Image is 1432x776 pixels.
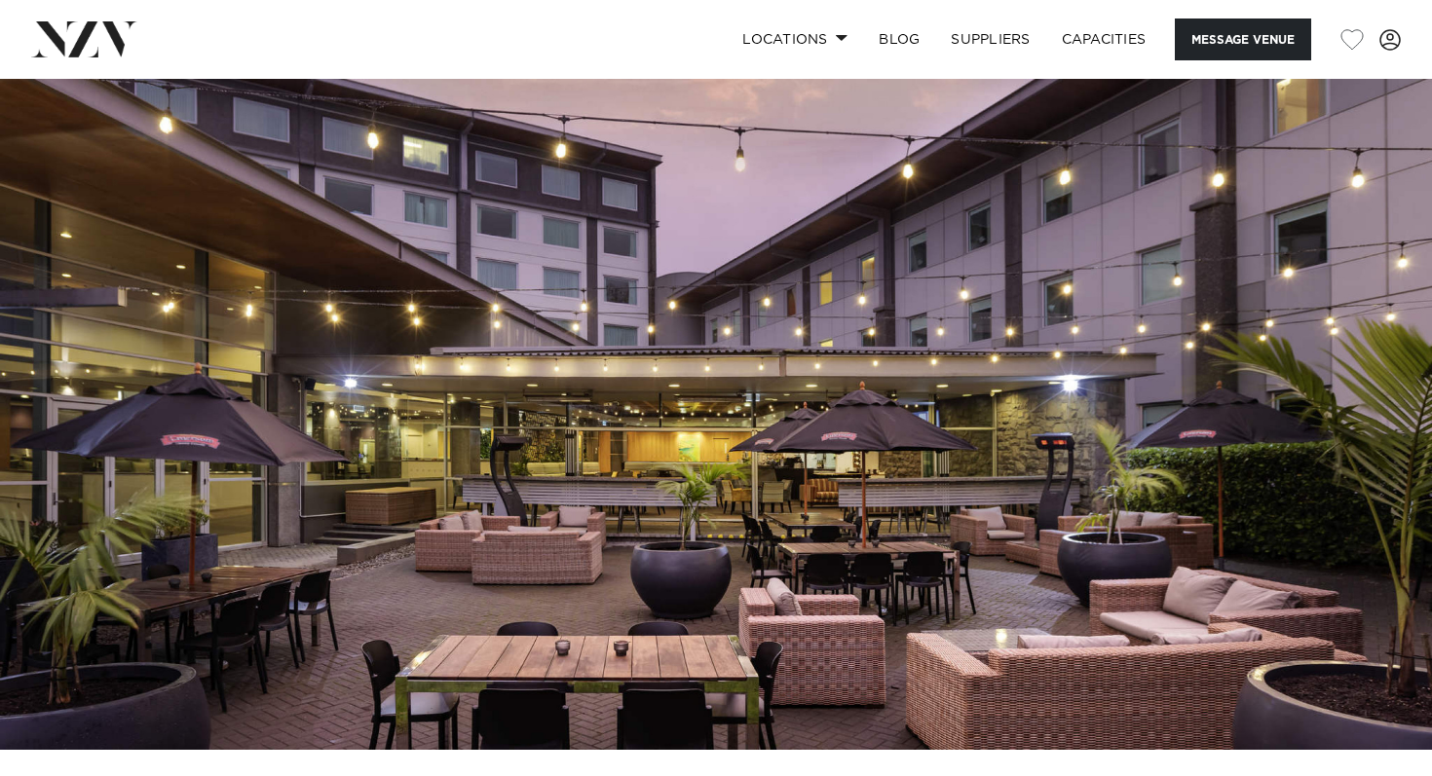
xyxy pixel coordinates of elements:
a: BLOG [863,18,935,60]
img: nzv-logo.png [31,21,137,56]
a: Locations [727,18,863,60]
button: Message Venue [1175,18,1311,60]
a: SUPPLIERS [935,18,1045,60]
a: Capacities [1046,18,1162,60]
